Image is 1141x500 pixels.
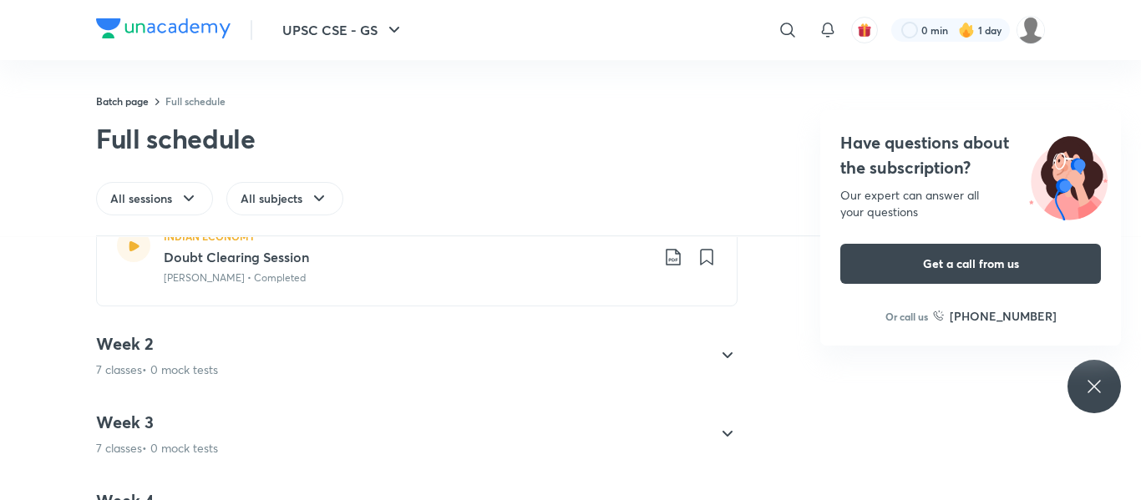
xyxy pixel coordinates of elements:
[885,309,928,324] p: Or call us
[96,361,218,378] p: 7 classes • 0 mock tests
[840,244,1101,284] button: Get a call from us
[96,208,738,306] a: INDIAN ECONOMYDoubt Clearing Session[PERSON_NAME] • Completed
[958,22,975,38] img: streak
[857,23,872,38] img: avatar
[96,18,231,38] img: Company Logo
[164,247,650,267] h3: Doubt Clearing Session
[241,190,302,207] span: All subjects
[83,333,738,378] div: Week 27 classes• 0 mock tests
[840,130,1101,180] h4: Have questions about the subscription?
[272,13,414,47] button: UPSC CSE - GS
[96,440,218,457] p: 7 classes • 0 mock tests
[164,270,306,285] p: [PERSON_NAME] • Completed
[96,412,218,433] h4: Week 3
[950,307,1057,325] h6: [PHONE_NUMBER]
[96,333,218,355] h4: Week 2
[933,307,1057,325] a: [PHONE_NUMBER]
[1016,130,1121,220] img: ttu_illustration_new.svg
[83,412,738,457] div: Week 37 classes• 0 mock tests
[1017,16,1045,44] img: VIKRAM SINGH
[96,18,231,43] a: Company Logo
[110,190,172,207] span: All sessions
[96,122,256,155] div: Full schedule
[96,94,149,108] a: Batch page
[851,17,878,43] button: avatar
[840,187,1101,220] div: Our expert can answer all your questions
[165,94,226,108] a: Full schedule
